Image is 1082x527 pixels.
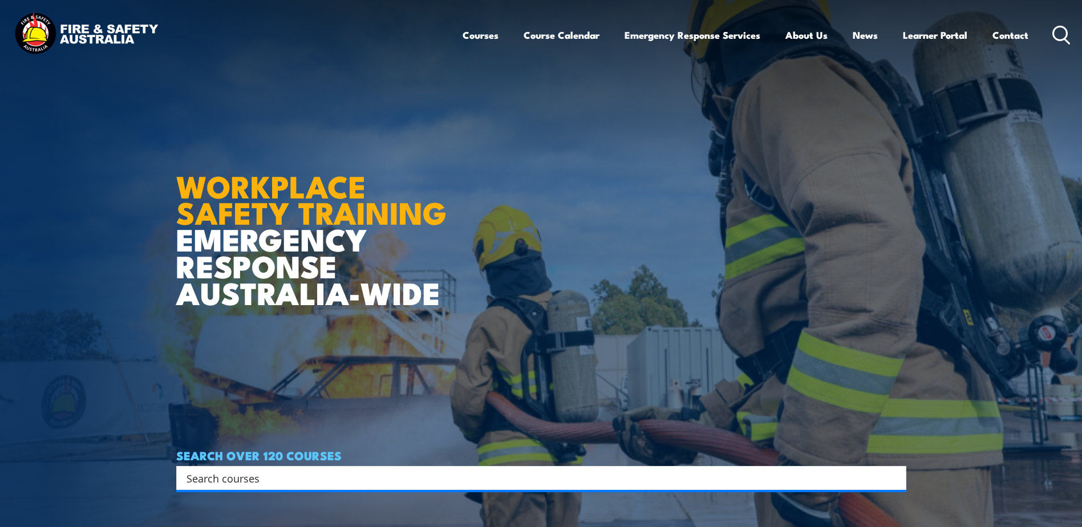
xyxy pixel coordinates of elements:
a: Courses [463,20,499,50]
form: Search form [189,470,884,486]
a: Learner Portal [903,20,967,50]
input: Search input [187,469,881,487]
button: Search magnifier button [886,470,902,486]
a: Course Calendar [524,20,599,50]
h1: EMERGENCY RESPONSE AUSTRALIA-WIDE [176,144,455,306]
h4: SEARCH OVER 120 COURSES [176,449,906,461]
strong: WORKPLACE SAFETY TRAINING [176,161,447,236]
a: Emergency Response Services [625,20,760,50]
a: Contact [992,20,1028,50]
a: News [853,20,878,50]
a: About Us [785,20,828,50]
